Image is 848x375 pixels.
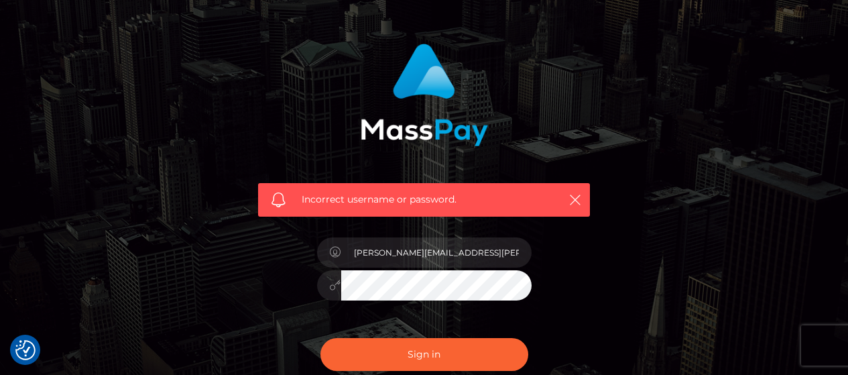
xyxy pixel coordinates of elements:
button: Consent Preferences [15,340,36,360]
img: MassPay Login [361,44,488,146]
img: Revisit consent button [15,340,36,360]
input: Username... [341,237,532,268]
button: Sign in [320,338,528,371]
span: Incorrect username or password. [302,193,546,207]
